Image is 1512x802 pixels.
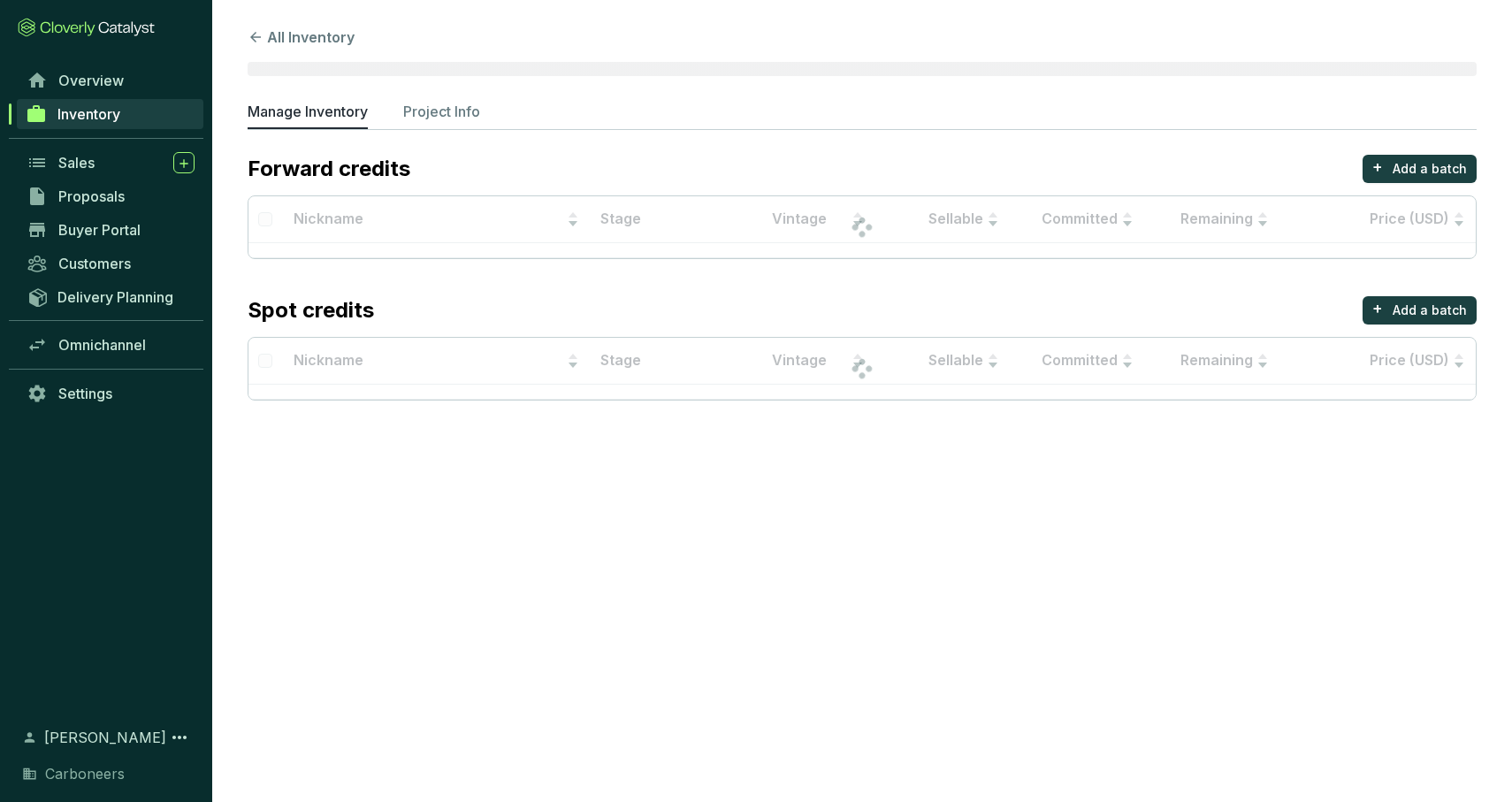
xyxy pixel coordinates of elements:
[18,181,203,211] a: Proposals
[18,65,203,95] a: Overview
[58,385,112,402] span: Settings
[1393,160,1467,178] p: Add a batch
[18,330,203,360] a: Omnichannel
[1393,302,1467,319] p: Add a batch
[18,215,203,245] a: Buyer Portal
[58,221,141,239] span: Buyer Portal
[1372,296,1383,321] p: +
[58,187,125,205] span: Proposals
[17,99,203,129] a: Inventory
[58,255,131,272] span: Customers
[18,378,203,409] a: Settings
[1372,155,1383,179] p: +
[58,72,124,89] span: Overview
[1363,296,1477,325] button: +Add a batch
[18,248,203,279] a: Customers
[57,288,173,306] span: Delivery Planning
[57,105,120,123] span: Inventory
[18,282,203,311] a: Delivery Planning
[1363,155,1477,183] button: +Add a batch
[248,101,368,122] p: Manage Inventory
[45,763,125,784] span: Carboneers
[58,154,95,172] span: Sales
[248,155,410,183] p: Forward credits
[248,27,355,48] button: All Inventory
[403,101,480,122] p: Project Info
[44,727,166,748] span: [PERSON_NAME]
[248,296,374,325] p: Spot credits
[58,336,146,354] span: Omnichannel
[18,148,203,178] a: Sales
